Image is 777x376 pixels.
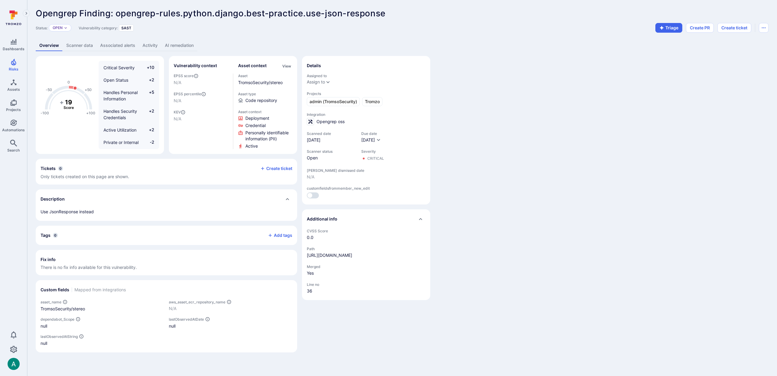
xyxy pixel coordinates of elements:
[260,166,292,171] button: Create ticket
[41,323,164,329] div: null
[307,247,425,251] span: Path
[307,264,425,269] span: Merged
[3,47,25,51] span: Dashboards
[307,137,355,143] span: [DATE]
[307,282,425,287] span: Line no
[174,110,228,115] span: KEV
[307,216,337,222] h2: Additional info
[41,306,164,312] div: TromsoSecurity/stereo
[307,253,352,258] a: [URL][DOMAIN_NAME]
[103,140,139,151] span: Private or Internal Asset
[67,80,70,84] text: 0
[169,317,204,322] span: lastObservedAtDate
[362,97,382,106] a: Tromzo
[85,87,92,92] text: +50
[41,317,74,322] span: dependabot_Scope
[41,264,292,270] span: There is no fix info available for this vulnerability.
[36,40,769,51] div: Vulnerability tabs
[36,159,297,185] div: Collapse
[46,87,52,92] text: -50
[238,63,267,69] h2: Asset context
[281,63,292,69] div: Click to view all asset context details
[174,74,228,78] span: EPSS score
[245,97,277,103] span: Code repository
[41,287,69,293] h2: Custom fields
[238,80,283,85] a: TromsoSecurity/stereo
[36,226,297,245] div: Collapse tags
[7,148,20,152] span: Search
[139,40,161,51] a: Activity
[41,340,164,346] div: null
[23,10,30,17] button: Expand navigation menu
[307,186,425,191] span: customfieldsfrommember_new_edit
[2,128,25,132] span: Automations
[103,127,136,132] span: Active Utilization
[307,91,425,96] span: Projects
[41,300,61,304] span: asset_name
[245,123,266,129] span: Click to view evidence
[361,149,384,154] span: Severity
[9,67,18,71] span: Risks
[103,65,135,70] span: Critical Severity
[245,115,269,121] span: Click to view evidence
[361,137,375,142] span: [DATE]
[307,234,425,240] span: 0.0
[238,110,293,114] span: Asset context
[24,11,28,16] i: Expand navigation menu
[74,287,126,293] span: Mapped from integrations
[686,23,714,33] button: Create PR
[36,189,297,209] div: Collapse description
[36,26,48,30] span: Status:
[310,99,357,105] span: admin (TromsoSecurity)
[307,288,425,294] span: 36
[41,174,129,179] span: Only tickets created on this page are shown.
[103,77,128,83] span: Open Status
[41,209,292,215] p: Use JsonResponse instead
[97,40,139,51] a: Associated alerts
[41,257,56,263] h2: Fix info
[307,155,355,161] span: Open
[86,111,95,115] text: +100
[64,26,67,30] button: Expand dropdown
[307,270,425,276] span: Yes
[161,40,197,51] a: AI remediation
[307,149,355,154] span: Scanner status
[307,112,425,117] span: Integration
[143,139,154,152] span: -2
[759,23,769,33] button: Options menu
[307,80,325,84] div: Assign to
[143,64,154,71] span: +10
[245,130,293,142] span: Click to view evidence
[41,196,65,202] h2: Description
[36,8,385,18] span: Opengrep Finding: opengrep-rules.python.django.best-practice.use-json-response
[41,334,78,339] span: lastObservedAtString
[57,99,81,110] g: The vulnerability score is based on the parameters defined in the settings
[174,63,217,69] h2: Vulnerability context
[143,108,154,121] span: +2
[36,40,63,51] a: Overview
[6,107,21,112] span: Projects
[307,168,425,173] span: [PERSON_NAME] dismissed date
[326,80,330,84] button: Expand dropdown
[53,233,58,238] span: 0
[41,111,49,115] text: -100
[41,165,56,172] h2: Tickets
[53,25,63,30] button: Open
[60,99,64,106] tspan: +
[8,358,20,370] div: Arjan Dehar
[307,74,425,78] span: Assigned to
[302,209,430,229] div: Collapse
[103,109,137,120] span: Handles Security Credentials
[64,105,74,110] text: Score
[245,143,258,149] span: Click to view evidence
[8,358,20,370] img: ACg8ocLSa5mPYBaXNx3eFu_EmspyJX0laNWN7cXOFirfQ7srZveEpg=s96-c
[169,300,225,304] span: aws_asset_ecr_repository_name
[143,127,154,133] span: +2
[307,174,425,180] span: N/A
[58,166,63,171] span: 0
[41,232,51,238] h2: Tags
[302,56,430,204] section: details card
[79,26,118,30] span: Vulnerability category:
[169,323,292,329] div: null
